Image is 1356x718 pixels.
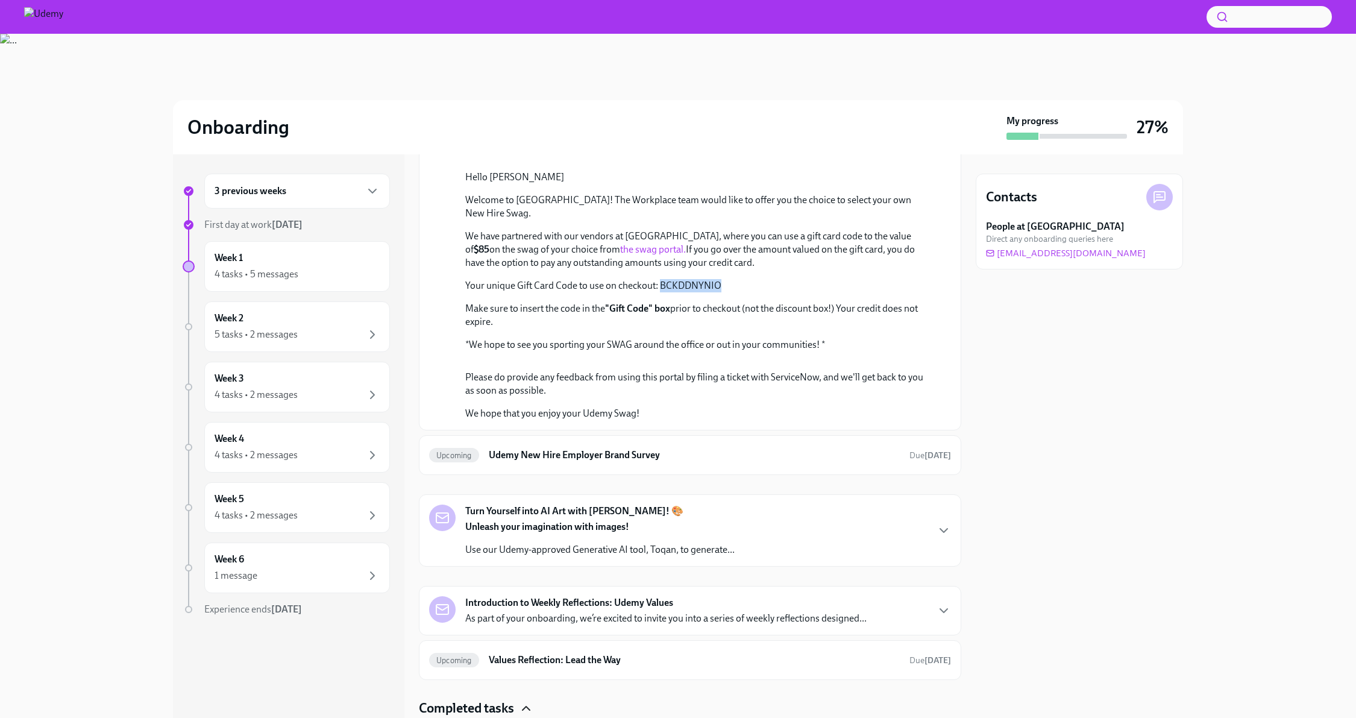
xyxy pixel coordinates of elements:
[215,553,244,566] h6: Week 6
[183,218,390,231] a: First day at work[DATE]
[924,655,951,666] strong: [DATE]
[986,247,1146,259] a: [EMAIL_ADDRESS][DOMAIN_NAME]
[215,328,298,341] div: 5 tasks • 2 messages
[183,241,390,292] a: Week 14 tasks • 5 messages
[489,653,900,667] h6: Values Reflection: Lead the Way
[489,449,900,462] h6: Udemy New Hire Employer Brand Survey
[465,171,932,184] p: Hello [PERSON_NAME]
[909,450,951,461] span: Due
[204,174,390,209] div: 3 previous weeks
[909,655,951,666] span: Due
[215,184,286,198] h6: 3 previous weeks
[215,268,298,281] div: 4 tasks • 5 messages
[465,338,932,351] p: *We hope to see you sporting your SWAG around the office or out in your communities! *
[271,603,302,615] strong: [DATE]
[429,656,479,665] span: Upcoming
[419,699,514,717] h4: Completed tasks
[465,407,932,420] p: We hope that you enjoy your Udemy Swag!
[465,230,932,269] p: We have partnered with our vendors at [GEOGRAPHIC_DATA], where you can use a gift card code to th...
[215,432,244,446] h6: Week 4
[465,194,932,220] p: Welcome to [GEOGRAPHIC_DATA]! The Workplace team would like to offer you the choice to select you...
[215,388,298,402] div: 4 tasks • 2 messages
[183,422,390,473] a: Week 44 tasks • 2 messages
[24,7,63,27] img: Udemy
[429,451,479,460] span: Upcoming
[204,603,302,615] span: Experience ends
[465,543,735,556] p: Use our Udemy-approved Generative AI tool, Toqan, to generate...
[183,301,390,352] a: Week 25 tasks • 2 messages
[924,450,951,461] strong: [DATE]
[183,362,390,412] a: Week 34 tasks • 2 messages
[465,596,673,609] strong: Introduction to Weekly Reflections: Udemy Values
[1006,115,1058,128] strong: My progress
[465,371,932,397] p: Please do provide any feedback from using this portal by filing a ticket with ServiceNow, and we'...
[1137,116,1169,138] h3: 27%
[465,279,932,292] p: Your unique Gift Card Code to use on checkout: BCKDDNYNIO
[215,312,243,325] h6: Week 2
[986,188,1037,206] h4: Contacts
[215,493,244,506] h6: Week 5
[429,446,951,465] a: UpcomingUdemy New Hire Employer Brand SurveyDue[DATE]
[183,482,390,533] a: Week 54 tasks • 2 messages
[429,650,951,670] a: UpcomingValues Reflection: Lead the WayDue[DATE]
[272,219,303,230] strong: [DATE]
[986,220,1125,233] strong: People at [GEOGRAPHIC_DATA]
[986,233,1113,245] span: Direct any onboarding queries here
[465,505,683,518] strong: Turn Yourself into AI Art with [PERSON_NAME]! 🎨
[465,521,629,532] strong: Unleash your imagination with images!
[215,372,244,385] h6: Week 3
[215,449,298,462] div: 4 tasks • 2 messages
[909,655,951,666] span: August 18th, 2025 08:00
[474,244,489,255] strong: $85
[419,699,961,717] div: Completed tasks
[187,115,289,139] h2: Onboarding
[183,543,390,593] a: Week 61 message
[215,569,257,582] div: 1 message
[215,251,243,265] h6: Week 1
[465,302,932,329] p: Make sure to insert the code in the prior to checkout (not the discount box!) Your credit does no...
[909,450,951,461] span: August 16th, 2025 08:00
[465,612,867,625] p: As part of your onboarding, we’re excited to invite you into a series of weekly reflections desig...
[605,303,670,314] strong: "Gift Code" box
[204,219,303,230] span: First day at work
[620,244,686,255] a: the swag portal.
[215,509,298,522] div: 4 tasks • 2 messages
